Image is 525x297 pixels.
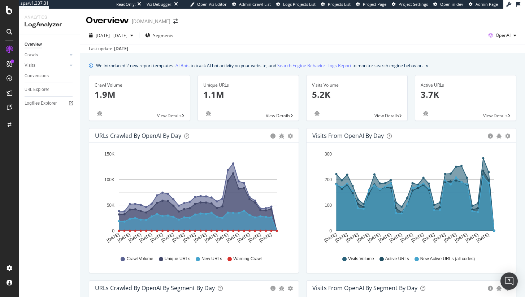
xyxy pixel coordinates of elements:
[237,232,251,243] text: [DATE]
[95,284,215,292] div: URLs Crawled by OpenAI By Segment By Day
[182,232,196,243] text: [DATE]
[488,286,493,291] div: circle-info
[421,111,431,116] div: bug
[95,149,293,249] svg: A chart.
[356,232,370,243] text: [DATE]
[128,232,142,243] text: [DATE]
[356,1,386,7] a: Project Page
[25,100,57,107] div: Logfiles Explorer
[440,1,463,7] span: Open in dev
[266,113,290,119] span: View Details
[204,232,218,243] text: [DATE]
[95,111,105,116] div: bug
[171,232,186,243] text: [DATE]
[323,232,338,243] text: [DATE]
[112,228,114,233] text: 0
[25,41,75,48] a: Overview
[96,32,127,39] span: [DATE] - [DATE]
[116,1,136,7] div: ReadOnly:
[25,14,74,21] div: Analytics
[279,134,284,139] div: bug
[312,111,322,116] div: bug
[367,232,381,243] text: [DATE]
[288,134,293,139] div: gear
[325,203,332,208] text: 100
[465,232,479,243] text: [DATE]
[321,1,351,7] a: Projects List
[165,256,190,262] span: Unique URLs
[226,232,240,243] text: [DATE]
[25,62,35,69] div: Visits
[132,18,170,25] div: [DOMAIN_NAME]
[25,72,75,80] a: Conversions
[488,134,493,139] div: circle-info
[117,232,131,243] text: [DATE]
[486,30,519,41] button: OpenAI
[193,232,207,243] text: [DATE]
[25,100,75,107] a: Logfiles Explorer
[160,232,175,243] text: [DATE]
[312,149,510,249] svg: A chart.
[325,177,332,182] text: 200
[233,256,261,262] span: Warning Crawl
[247,232,262,243] text: [DATE]
[107,203,114,208] text: 50K
[432,232,447,243] text: [DATE]
[142,30,176,41] button: Segments
[95,88,185,101] p: 1.9M
[25,62,68,69] a: Visits
[153,32,173,39] span: Segments
[496,286,502,291] div: bug
[433,1,463,7] a: Open in dev
[420,256,475,262] span: New Active URLs (all codes)
[424,60,430,71] button: close banner
[95,82,185,88] div: Crawl Volume
[421,88,511,101] p: 3.7K
[139,232,153,243] text: [DATE]
[232,1,271,7] a: Admin Crawl List
[496,134,502,139] div: bug
[410,232,425,243] text: [DATE]
[89,45,128,52] div: Last update
[95,132,181,139] div: URLs Crawled by OpenAI by day
[288,286,293,291] div: gear
[147,1,173,7] div: Viz Debugger:
[334,232,349,243] text: [DATE]
[500,272,518,290] div: Open Intercom Messenger
[279,286,284,291] div: bug
[454,232,468,243] text: [DATE]
[374,113,399,119] span: View Details
[203,111,213,116] div: bug
[104,152,114,157] text: 150K
[328,1,351,7] span: Projects List
[190,1,227,7] a: Open Viz Editor
[345,232,360,243] text: [DATE]
[258,232,273,243] text: [DATE]
[312,132,384,139] div: Visits from OpenAI by day
[215,232,229,243] text: [DATE]
[173,19,178,24] div: arrow-right-arrow-left
[312,284,417,292] div: Visits from OpenAI By Segment By Day
[270,286,275,291] div: circle-info
[203,82,293,88] div: Unique URLs
[25,41,42,48] div: Overview
[86,14,129,27] div: Overview
[197,1,227,7] span: Open Viz Editor
[89,62,516,69] div: info banner
[496,32,511,38] span: OpenAI
[312,88,402,101] p: 5.2K
[114,45,128,52] div: [DATE]
[25,21,74,29] div: LogAnalyzer
[378,232,392,243] text: [DATE]
[157,113,182,119] span: View Details
[239,1,271,7] span: Admin Crawl List
[399,232,414,243] text: [DATE]
[348,256,374,262] span: Visits Volume
[329,228,332,233] text: 0
[476,232,490,243] text: [DATE]
[175,62,190,69] a: AI Bots
[312,82,402,88] div: Visits Volume
[25,72,49,80] div: Conversions
[104,177,114,182] text: 100K
[25,86,75,93] a: URL Explorer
